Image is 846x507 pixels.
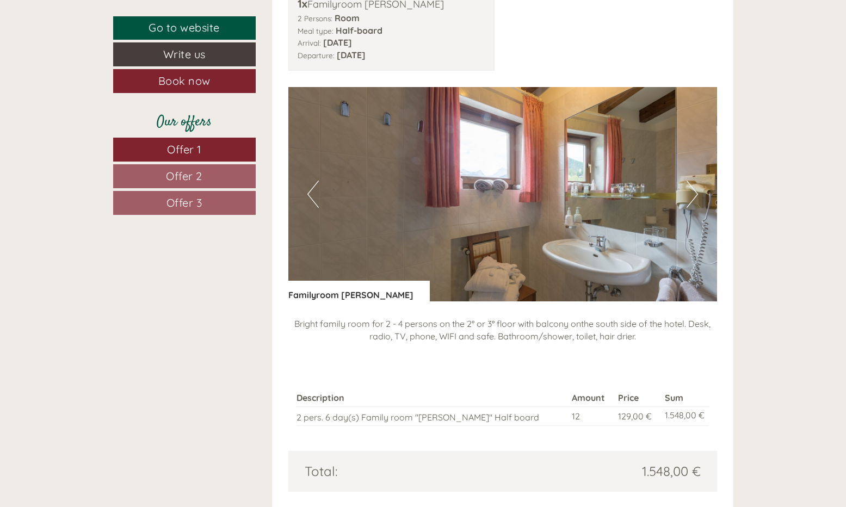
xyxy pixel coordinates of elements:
a: Write us [113,42,256,66]
small: 2 Persons: [298,14,332,23]
p: Bright family room for 2 - 4 persons on the 2° or 3° floor with balcony onthe south side of the h... [288,318,717,343]
th: Price [614,389,660,406]
div: Total: [297,462,503,480]
span: 1.548,00 € [642,462,701,480]
div: Familyroom [PERSON_NAME] [288,281,430,301]
button: Next [687,181,698,208]
div: Hello, how can we help you? [8,29,135,63]
img: image [288,87,717,301]
a: Book now [113,69,256,93]
span: 129,00 € [618,411,652,422]
b: Room [335,13,360,23]
button: Send [369,282,429,306]
td: 2 pers. 6 day(s) Family room "[PERSON_NAME]" Half board [297,406,567,426]
div: Our offers [113,112,256,132]
small: 10:39 [16,53,130,60]
td: 12 [567,406,614,426]
small: Meal type: [298,26,334,35]
span: Offer 3 [166,196,202,209]
div: Hotel Weisses Lamm [16,32,130,40]
th: Amount [567,389,614,406]
span: Offer 1 [167,143,201,156]
b: Half-board [336,25,382,36]
a: Go to website [113,16,256,40]
b: [DATE] [337,50,366,60]
b: [DATE] [323,37,352,48]
small: Departure: [298,51,335,60]
small: Arrival: [298,38,321,47]
th: Sum [660,389,709,406]
span: Offer 2 [166,169,202,183]
div: [DATE] [194,8,235,27]
button: Previous [307,181,319,208]
th: Description [297,389,567,406]
td: 1.548,00 € [660,406,709,426]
